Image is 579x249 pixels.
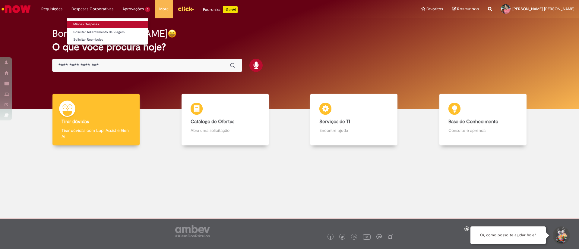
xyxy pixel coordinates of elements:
[223,6,238,13] p: +GenAi
[319,119,350,125] b: Serviços de TI
[145,7,150,12] span: 3
[452,6,479,12] a: Rascunhos
[319,127,388,133] p: Encontre ajuda
[419,94,548,146] a: Base de Conhecimento Consulte e aprenda
[191,127,260,133] p: Abra uma solicitação
[376,234,382,239] img: logo_footer_workplace.png
[289,94,419,146] a: Serviços de TI Encontre ajuda
[341,236,344,239] img: logo_footer_twitter.png
[363,233,371,241] img: logo_footer_youtube.png
[161,94,290,146] a: Catálogo de Ofertas Abra uma solicitação
[62,119,89,125] b: Tirar dúvidas
[67,29,148,36] a: Solicitar Adiantamento de Viagem
[191,119,234,125] b: Catálogo de Ofertas
[122,6,144,12] span: Aprovações
[457,6,479,12] span: Rascunhos
[32,94,161,146] a: Tirar dúvidas Tirar dúvidas com Lupi Assist e Gen Ai
[168,29,176,38] img: happy-face.png
[62,127,131,139] p: Tirar dúvidas com Lupi Assist e Gen Ai
[329,236,332,239] img: logo_footer_facebook.png
[52,42,527,52] h2: O que você procura hoje?
[71,6,113,12] span: Despesas Corporativas
[512,6,574,11] span: [PERSON_NAME] [PERSON_NAME]
[448,119,498,125] b: Base de Conhecimento
[426,6,443,12] span: Favoritos
[175,225,210,237] img: logo_footer_ambev_rotulo_gray.png
[67,21,148,28] a: Minhas Despesas
[67,18,148,45] ul: Despesas Corporativas
[353,235,356,239] img: logo_footer_linkedin.png
[67,36,148,43] a: Solicitar Reembolso
[448,127,517,133] p: Consulte e aprenda
[41,6,62,12] span: Requisições
[159,6,169,12] span: More
[470,226,546,244] div: Oi, como posso te ajudar hoje?
[388,234,393,239] img: logo_footer_naosei.png
[552,226,570,244] button: Iniciar Conversa de Suporte
[52,28,168,39] h2: Bom dia, [PERSON_NAME]
[178,4,194,13] img: click_logo_yellow_360x200.png
[1,3,32,15] img: ServiceNow
[203,6,238,13] div: Padroniza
